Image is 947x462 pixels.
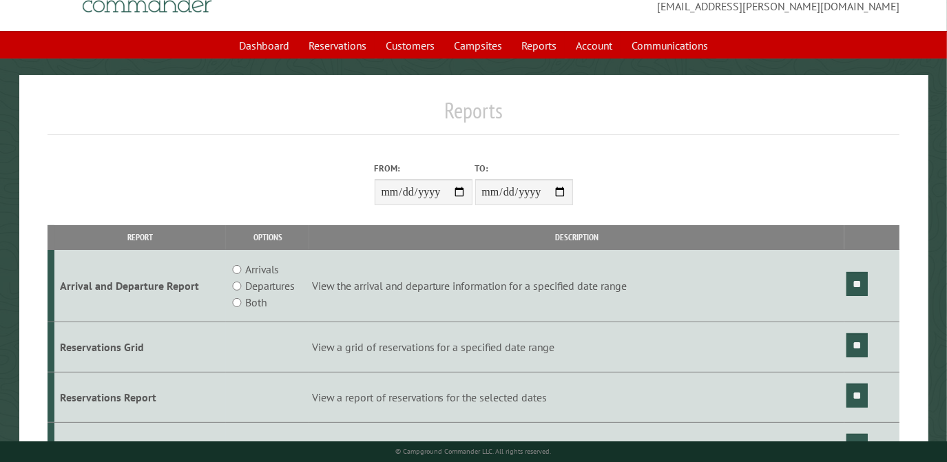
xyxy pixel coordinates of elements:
[309,250,844,322] td: View the arrival and departure information for a specified date range
[396,447,552,456] small: © Campground Commander LLC. All rights reserved.
[513,32,565,59] a: Reports
[54,250,227,322] td: Arrival and Departure Report
[231,32,298,59] a: Dashboard
[300,32,375,59] a: Reservations
[245,261,280,277] label: Arrivals
[475,162,573,175] label: To:
[54,225,227,249] th: Report
[48,97,900,135] h1: Reports
[54,322,227,372] td: Reservations Grid
[245,294,267,311] label: Both
[309,322,844,372] td: View a grid of reservations for a specified date range
[245,277,295,294] label: Departures
[377,32,443,59] a: Customers
[309,372,844,422] td: View a report of reservations for the selected dates
[375,162,472,175] label: From:
[309,225,844,249] th: Description
[54,372,227,422] td: Reservations Report
[568,32,621,59] a: Account
[623,32,716,59] a: Communications
[446,32,510,59] a: Campsites
[226,225,309,249] th: Options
